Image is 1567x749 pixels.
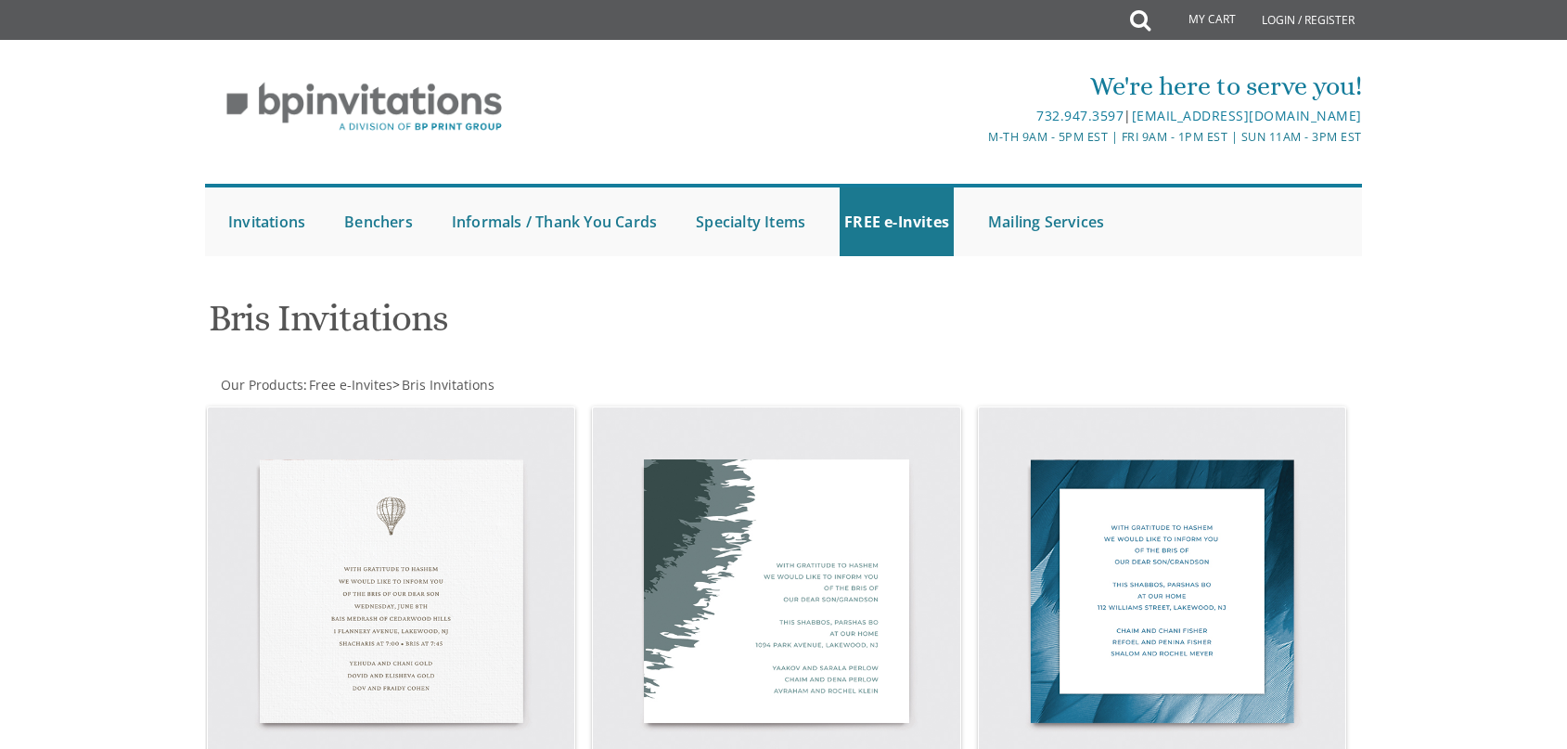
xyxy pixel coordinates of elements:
[447,187,661,256] a: Informals / Thank You Cards
[592,127,1362,147] div: M-Th 9am - 5pm EST | Fri 9am - 1pm EST | Sun 11am - 3pm EST
[209,298,966,353] h1: Bris Invitations
[205,376,784,394] div: :
[1132,107,1362,124] a: [EMAIL_ADDRESS][DOMAIN_NAME]
[224,187,310,256] a: Invitations
[400,376,495,394] a: Bris Invitations
[592,105,1362,127] div: |
[592,68,1362,105] div: We're here to serve you!
[1149,2,1249,39] a: My Cart
[205,69,523,146] img: BP Invitation Loft
[983,187,1109,256] a: Mailing Services
[392,376,495,394] span: >
[219,376,303,394] a: Our Products
[691,187,810,256] a: Specialty Items
[402,376,495,394] span: Bris Invitations
[309,376,392,394] span: Free e-Invites
[840,187,954,256] a: FREE e-Invites
[340,187,417,256] a: Benchers
[307,376,392,394] a: Free e-Invites
[1036,107,1124,124] a: 732.947.3597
